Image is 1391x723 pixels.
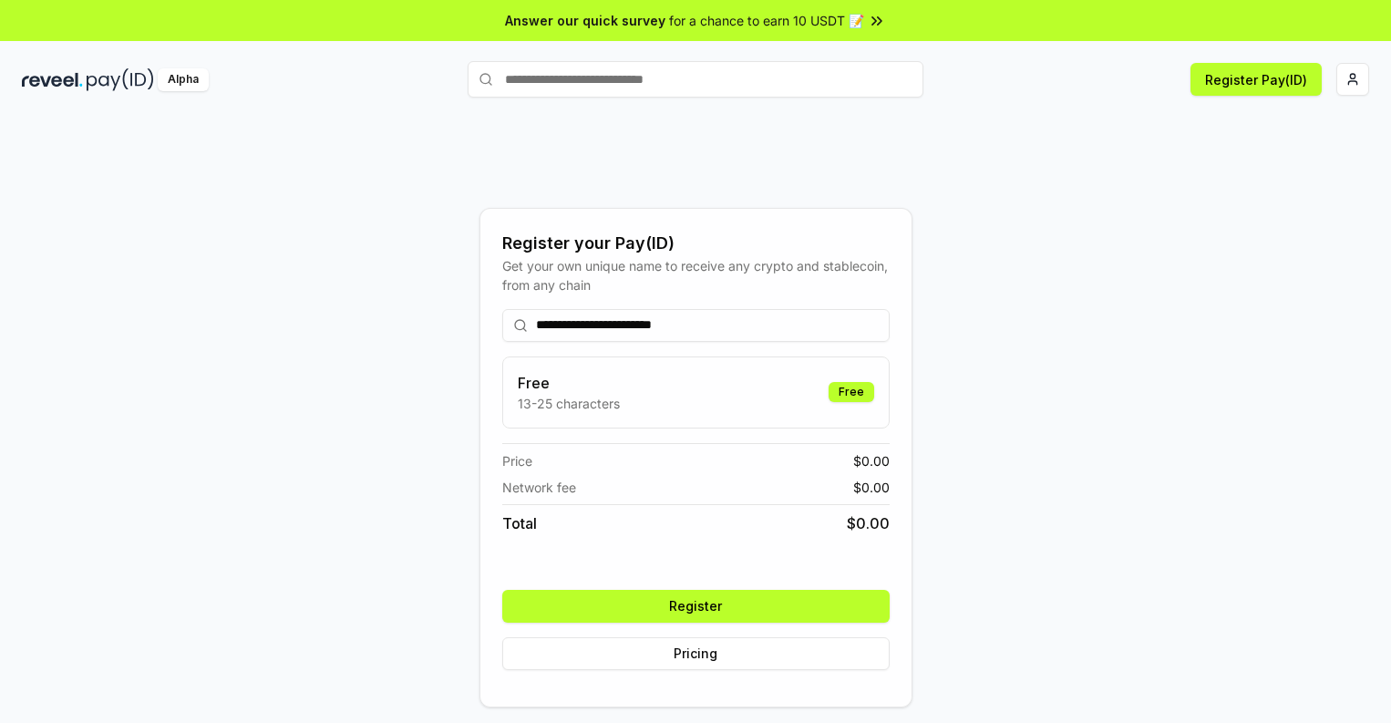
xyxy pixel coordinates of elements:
[502,637,890,670] button: Pricing
[829,382,874,402] div: Free
[502,512,537,534] span: Total
[502,451,532,470] span: Price
[518,372,620,394] h3: Free
[22,68,83,91] img: reveel_dark
[87,68,154,91] img: pay_id
[847,512,890,534] span: $ 0.00
[158,68,209,91] div: Alpha
[502,231,890,256] div: Register your Pay(ID)
[669,11,864,30] span: for a chance to earn 10 USDT 📝
[1190,63,1322,96] button: Register Pay(ID)
[853,478,890,497] span: $ 0.00
[505,11,665,30] span: Answer our quick survey
[502,256,890,294] div: Get your own unique name to receive any crypto and stablecoin, from any chain
[502,478,576,497] span: Network fee
[853,451,890,470] span: $ 0.00
[502,590,890,623] button: Register
[518,394,620,413] p: 13-25 characters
